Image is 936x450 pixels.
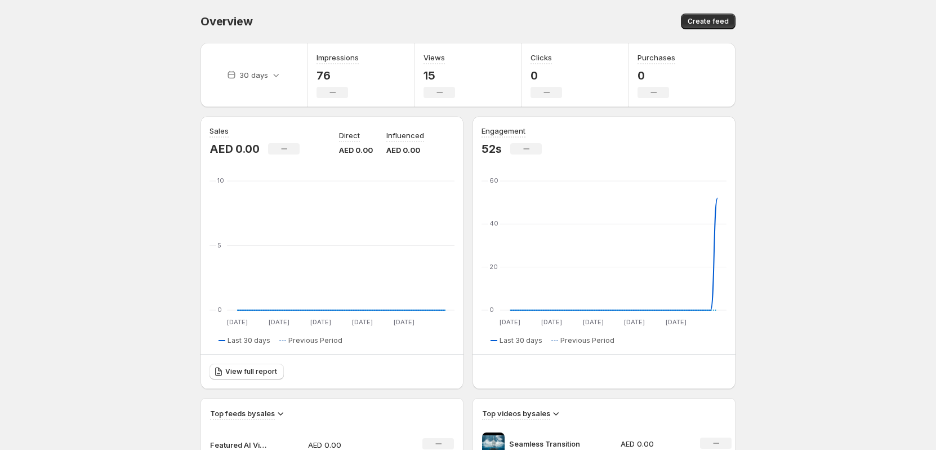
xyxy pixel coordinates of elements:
[352,318,373,326] text: [DATE]
[489,263,498,271] text: 20
[217,241,221,249] text: 5
[210,408,275,419] h3: Top feeds by sales
[225,367,277,376] span: View full report
[666,318,687,326] text: [DATE]
[531,52,552,63] h3: Clicks
[317,52,359,63] h3: Impressions
[210,142,259,156] p: AED 0.00
[239,69,268,81] p: 30 days
[317,69,359,82] p: 76
[288,336,342,345] span: Previous Period
[621,438,687,449] p: AED 0.00
[424,52,445,63] h3: Views
[394,318,414,326] text: [DATE]
[228,336,270,345] span: Last 30 days
[489,177,498,184] text: 60
[482,408,550,419] h3: Top videos by sales
[500,336,542,345] span: Last 30 days
[560,336,614,345] span: Previous Period
[583,318,604,326] text: [DATE]
[210,125,229,136] h3: Sales
[269,318,289,326] text: [DATE]
[509,438,594,449] p: Seamless Transition
[489,219,498,227] text: 40
[681,14,736,29] button: Create feed
[210,364,284,380] a: View full report
[310,318,331,326] text: [DATE]
[339,130,360,141] p: Direct
[227,318,248,326] text: [DATE]
[638,52,675,63] h3: Purchases
[688,17,729,26] span: Create feed
[482,142,501,156] p: 52s
[500,318,520,326] text: [DATE]
[638,69,675,82] p: 0
[200,15,252,28] span: Overview
[489,306,494,314] text: 0
[624,318,645,326] text: [DATE]
[339,144,373,156] p: AED 0.00
[531,69,562,82] p: 0
[217,306,222,314] text: 0
[424,69,455,82] p: 15
[217,177,224,184] text: 10
[386,144,424,156] p: AED 0.00
[386,130,424,141] p: Influenced
[482,125,525,136] h3: Engagement
[541,318,562,326] text: [DATE]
